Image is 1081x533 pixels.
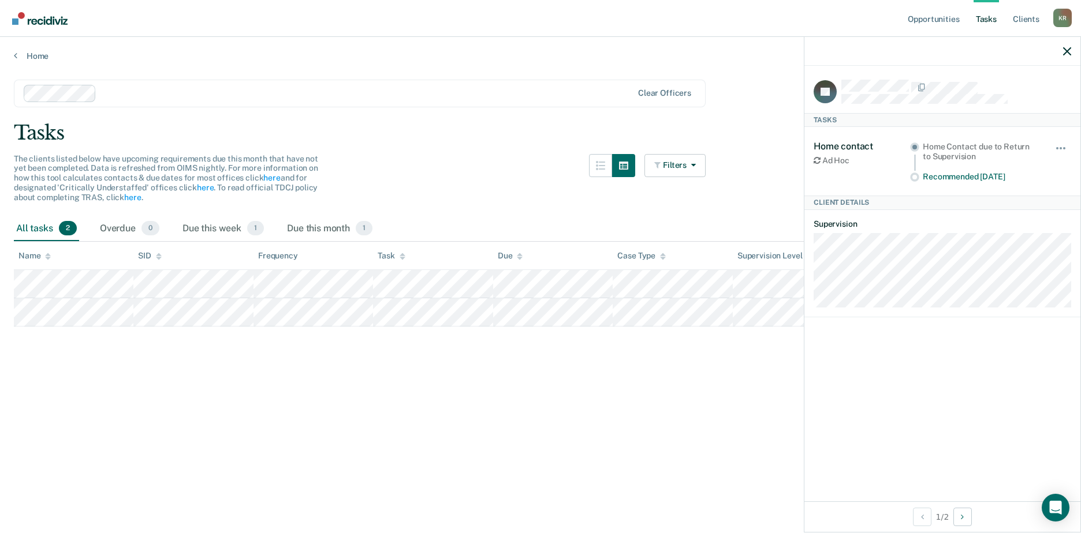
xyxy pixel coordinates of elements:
[141,221,159,236] span: 0
[804,501,1080,532] div: 1 / 2
[1053,9,1072,27] div: K R
[804,196,1080,209] div: Client Details
[356,221,372,236] span: 1
[98,216,162,242] div: Overdue
[14,51,1067,61] a: Home
[14,121,1067,145] div: Tasks
[923,172,1039,182] div: Recommended [DATE]
[258,251,298,261] div: Frequency
[644,154,706,177] button: Filters
[124,193,141,202] a: here
[814,156,910,166] div: Ad Hoc
[14,154,318,202] span: The clients listed below have upcoming requirements due this month that have not yet been complet...
[12,12,68,25] img: Recidiviz
[14,216,79,242] div: All tasks
[263,173,280,182] a: here
[197,183,214,192] a: here
[737,251,813,261] div: Supervision Level
[180,216,266,242] div: Due this week
[804,113,1080,127] div: Tasks
[1042,494,1069,521] div: Open Intercom Messenger
[18,251,51,261] div: Name
[953,508,972,526] button: Next Client
[617,251,666,261] div: Case Type
[913,508,931,526] button: Previous Client
[814,141,910,152] div: Home contact
[247,221,264,236] span: 1
[1053,9,1072,27] button: Profile dropdown button
[923,142,1039,162] div: Home Contact due to Return to Supervision
[638,88,691,98] div: Clear officers
[59,221,77,236] span: 2
[814,219,1071,229] dt: Supervision
[378,251,405,261] div: Task
[285,216,375,242] div: Due this month
[138,251,162,261] div: SID
[498,251,523,261] div: Due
